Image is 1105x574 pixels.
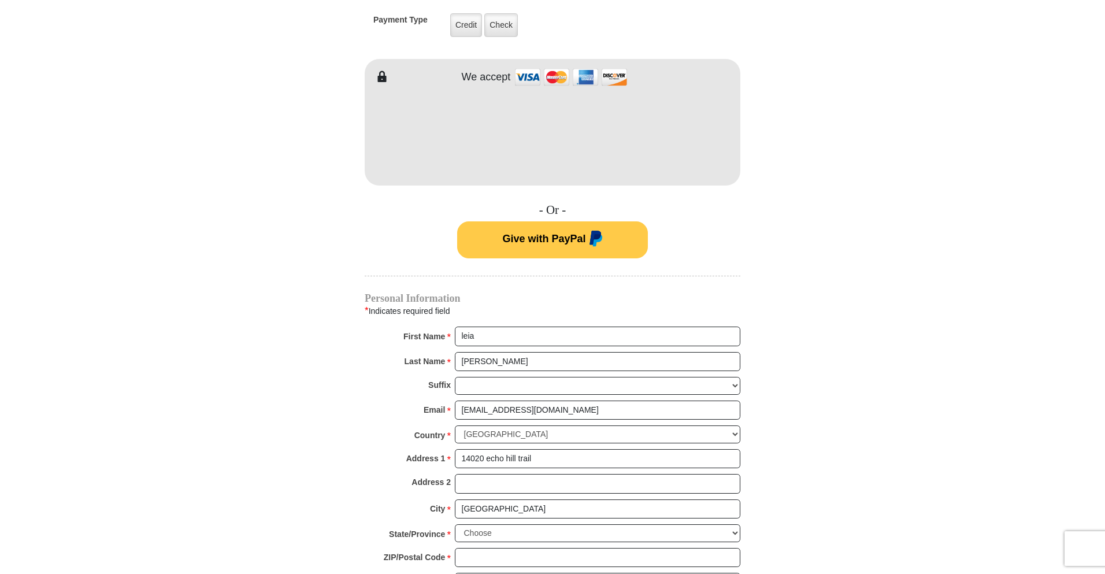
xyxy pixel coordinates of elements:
[365,203,740,217] h4: - Or -
[389,526,445,542] strong: State/Province
[424,402,445,418] strong: Email
[484,13,518,37] label: Check
[411,474,451,490] strong: Address 2
[428,377,451,393] strong: Suffix
[502,233,585,245] span: Give with PayPal
[406,450,446,466] strong: Address 1
[513,65,629,90] img: credit cards accepted
[586,231,603,249] img: paypal
[414,427,446,443] strong: Country
[457,221,648,258] button: Give with PayPal
[462,71,511,84] h4: We accept
[405,353,446,369] strong: Last Name
[384,549,446,565] strong: ZIP/Postal Code
[403,328,445,345] strong: First Name
[365,303,740,319] div: Indicates required field
[430,501,445,517] strong: City
[373,15,428,31] h5: Payment Type
[450,13,482,37] label: Credit
[365,294,740,303] h4: Personal Information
